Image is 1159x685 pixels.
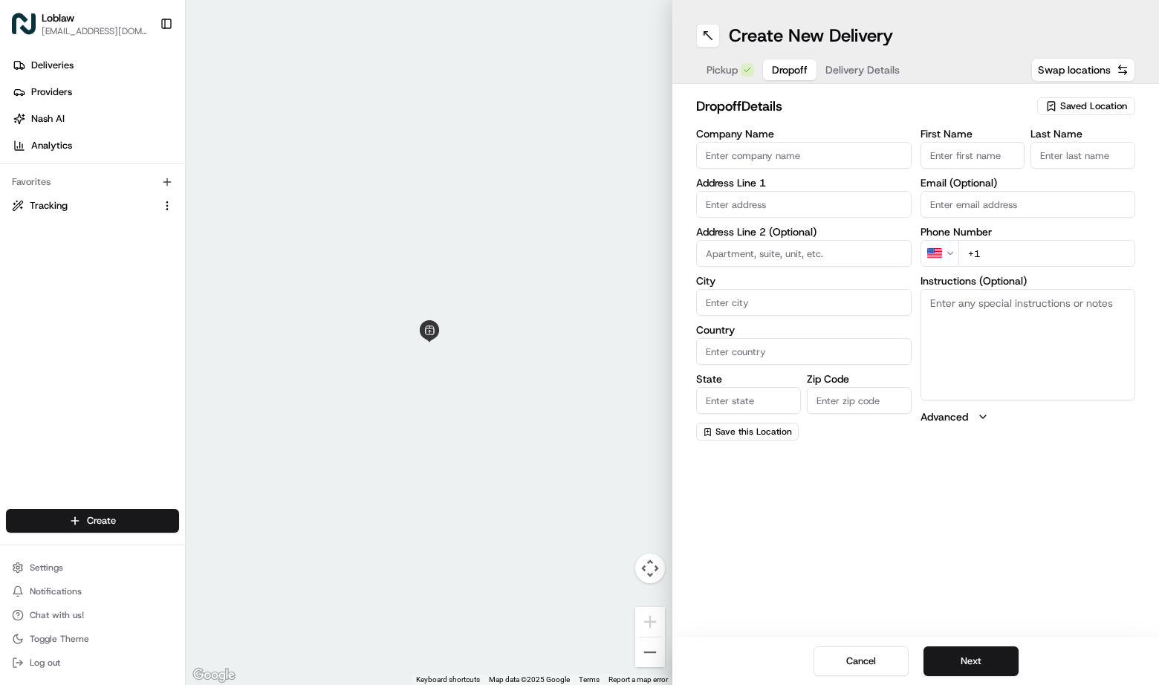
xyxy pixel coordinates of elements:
[6,134,185,158] a: Analytics
[696,191,912,218] input: Enter address
[42,25,148,37] button: [EMAIL_ADDRESS][DOMAIN_NAME]
[15,334,27,345] div: 📗
[67,142,244,157] div: Start new chat
[253,146,270,164] button: Start new chat
[189,666,238,685] img: Google
[958,240,1136,267] input: Enter phone number
[715,426,792,438] span: Save this Location
[6,581,179,602] button: Notifications
[921,142,1025,169] input: Enter first name
[921,178,1136,188] label: Email (Optional)
[15,193,95,205] div: Past conversations
[6,107,185,131] a: Nash AI
[46,230,125,242] span: Loblaw 12 agents
[30,332,114,347] span: Knowledge Base
[921,129,1025,139] label: First Name
[136,230,172,242] span: 9:13 AM
[921,191,1136,218] input: Enter email address
[30,562,63,574] span: Settings
[6,509,179,533] button: Create
[120,326,244,353] a: 💻API Documentation
[1031,58,1135,82] button: Swap locations
[696,142,912,169] input: Enter company name
[6,53,185,77] a: Deliveries
[12,199,155,212] a: Tracking
[31,142,58,169] img: 1727276513143-84d647e1-66c0-4f92-a045-3c9f9f5dfd92
[42,10,74,25] button: Loblaw
[1030,129,1135,139] label: Last Name
[15,142,42,169] img: 1736555255976-a54dd68f-1ca7-489b-9aae-adbdc363a1c4
[696,325,912,335] label: Country
[30,585,82,597] span: Notifications
[31,59,74,72] span: Deliveries
[87,514,116,527] span: Create
[696,178,912,188] label: Address Line 1
[30,633,89,645] span: Toggle Theme
[6,629,179,649] button: Toggle Theme
[30,609,84,621] span: Chat with us!
[696,338,912,365] input: Enter country
[189,666,238,685] a: Open this area in Google Maps (opens a new window)
[696,227,912,237] label: Address Line 2 (Optional)
[579,675,600,684] a: Terms
[230,190,270,208] button: See all
[707,62,738,77] span: Pickup
[696,276,912,286] label: City
[67,157,204,169] div: We're available if you need us!
[1037,96,1135,117] button: Saved Location
[140,332,238,347] span: API Documentation
[136,270,166,282] span: [DATE]
[15,216,39,240] img: Loblaw 12 agents
[39,96,245,111] input: Clear
[772,62,808,77] span: Dropoff
[30,657,60,669] span: Log out
[729,24,893,48] h1: Create New Delivery
[6,6,154,42] button: LoblawLoblaw[EMAIL_ADDRESS][DOMAIN_NAME]
[9,326,120,353] a: 📗Knowledge Base
[1060,100,1127,113] span: Saved Location
[921,227,1136,237] label: Phone Number
[1038,62,1111,77] span: Swap locations
[12,12,36,36] img: Loblaw
[6,605,179,626] button: Chat with us!
[15,15,45,45] img: Nash
[635,553,665,583] button: Map camera controls
[15,256,39,280] img: Loblaw 12 agents
[128,230,133,242] span: •
[696,240,912,267] input: Apartment, suite, unit, etc.
[6,194,179,218] button: Tracking
[807,374,912,384] label: Zip Code
[30,199,68,212] span: Tracking
[31,85,72,99] span: Providers
[921,409,968,424] label: Advanced
[6,652,179,673] button: Log out
[807,387,912,414] input: Enter zip code
[696,96,1028,117] h2: dropoff Details
[46,270,125,282] span: Loblaw 12 agents
[126,334,137,345] div: 💻
[635,637,665,667] button: Zoom out
[696,387,801,414] input: Enter state
[128,270,133,282] span: •
[148,369,180,380] span: Pylon
[696,289,912,316] input: Enter city
[814,646,909,676] button: Cancel
[696,374,801,384] label: State
[416,675,480,685] button: Keyboard shortcuts
[6,557,179,578] button: Settings
[608,675,668,684] a: Report a map error
[923,646,1019,676] button: Next
[31,112,65,126] span: Nash AI
[921,276,1136,286] label: Instructions (Optional)
[1030,142,1135,169] input: Enter last name
[31,139,72,152] span: Analytics
[105,368,180,380] a: Powered byPylon
[6,170,179,194] div: Favorites
[6,80,185,104] a: Providers
[15,59,270,83] p: Welcome 👋
[921,409,1136,424] button: Advanced
[696,129,912,139] label: Company Name
[696,423,799,441] button: Save this Location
